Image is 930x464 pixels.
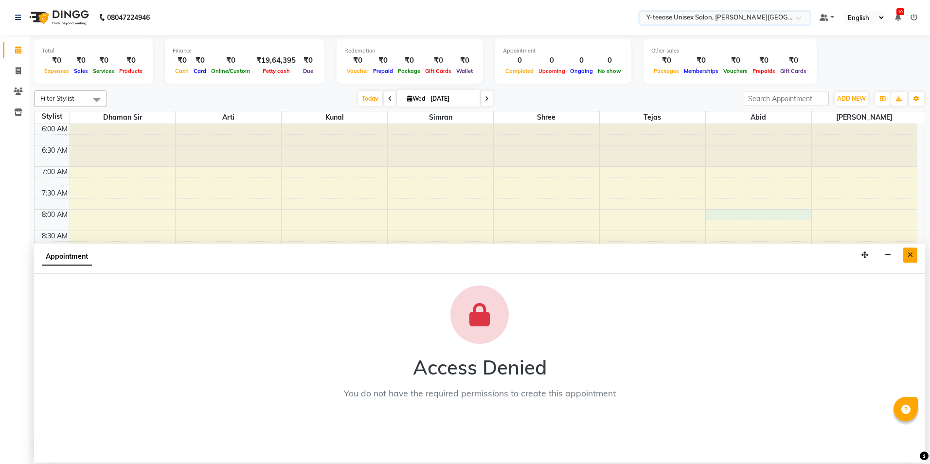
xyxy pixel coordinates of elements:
button: ADD NEW [835,92,868,106]
span: Abid [706,111,811,124]
div: ₹19,64,395 [252,55,300,66]
span: Wallet [454,68,475,74]
p: You do not have the required permissions to create this appointment [344,387,616,399]
div: ₹0 [371,55,395,66]
div: Redemption [344,47,475,55]
div: 6:30 AM [40,145,70,156]
span: Expenses [42,68,72,74]
span: Dhaman Sir [70,111,176,124]
div: Finance [173,47,317,55]
span: Voucher [344,68,371,74]
span: Prepaids [750,68,778,74]
span: Online/Custom [209,68,252,74]
div: 8:00 AM [40,210,70,220]
b: 08047224946 [107,4,150,31]
div: ₹0 [721,55,750,66]
span: Petty cash [260,68,292,74]
span: Packages [651,68,681,74]
span: Today [358,91,382,106]
h2: Access Denied [344,356,616,379]
span: Gift Cards [423,68,454,74]
div: 7:00 AM [40,167,70,177]
div: 7:30 AM [40,188,70,198]
span: Vouchers [721,68,750,74]
div: ₹0 [344,55,371,66]
div: ₹0 [778,55,809,66]
span: tejas [600,111,705,124]
div: ₹0 [209,55,252,66]
div: ₹0 [681,55,721,66]
div: 0 [595,55,624,66]
span: Shree [494,111,599,124]
div: Other sales [651,47,809,55]
div: 6:00 AM [40,124,70,134]
span: No show [595,68,624,74]
div: 8:30 AM [40,231,70,241]
img: logo [25,4,91,31]
span: Package [395,68,423,74]
div: Appointment [503,47,624,55]
div: ₹0 [423,55,454,66]
div: 0 [568,55,595,66]
div: ₹0 [300,55,317,66]
button: Close [903,248,917,263]
a: 10 [895,13,901,22]
span: Wed [405,95,428,102]
span: [PERSON_NAME] [812,111,917,124]
div: ₹0 [651,55,681,66]
div: 0 [503,55,536,66]
div: ₹0 [454,55,475,66]
div: Stylist [35,111,70,122]
div: ₹0 [191,55,209,66]
span: Memberships [681,68,721,74]
span: Completed [503,68,536,74]
div: 0 [536,55,568,66]
span: Cash [173,68,191,74]
div: ₹0 [72,55,90,66]
span: Services [90,68,117,74]
span: Prepaid [371,68,395,74]
span: Ongoing [568,68,595,74]
span: Arti [176,111,281,124]
span: Simran [388,111,493,124]
div: ₹0 [117,55,145,66]
div: ₹0 [395,55,423,66]
span: ADD NEW [837,95,866,102]
span: Appointment [42,248,92,266]
span: Sales [72,68,90,74]
span: Card [191,68,209,74]
span: Gift Cards [778,68,809,74]
span: Due [301,68,316,74]
span: Filter Stylist [40,94,74,102]
input: 2025-09-03 [428,91,476,106]
div: ₹0 [42,55,72,66]
span: Products [117,68,145,74]
div: ₹0 [90,55,117,66]
div: ₹0 [750,55,778,66]
span: Upcoming [536,68,568,74]
div: ₹0 [173,55,191,66]
div: Total [42,47,145,55]
span: 10 [896,8,904,15]
span: Kunal [282,111,387,124]
input: Search Appointment [744,91,829,106]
